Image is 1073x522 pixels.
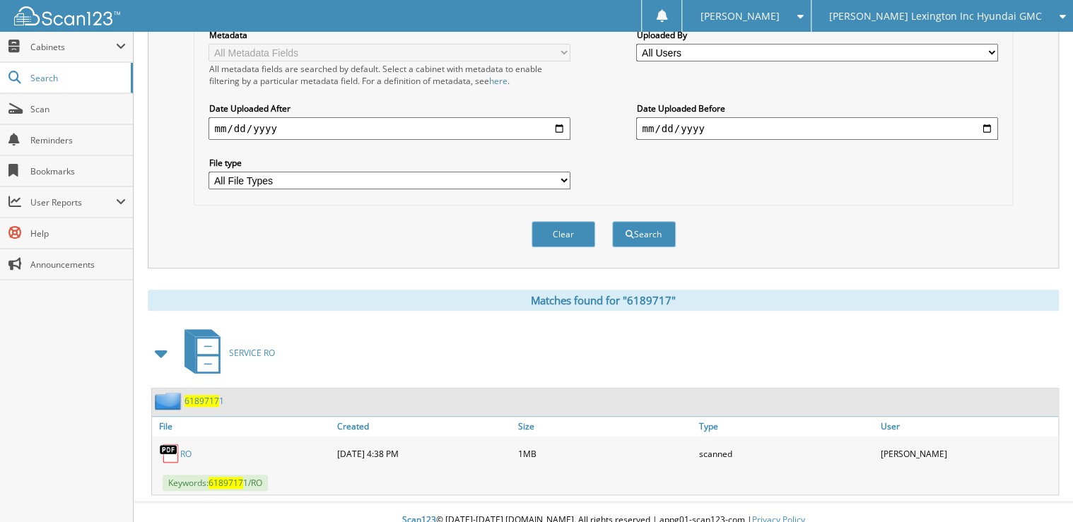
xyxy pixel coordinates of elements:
[209,102,570,114] label: Date Uploaded After
[159,443,180,464] img: PDF.png
[333,439,514,468] div: [DATE] 4:38 PM
[14,6,120,25] img: scan123-logo-white.svg
[209,117,570,140] input: start
[30,72,124,84] span: Search
[877,439,1058,468] div: [PERSON_NAME]
[30,196,116,208] span: User Reports
[184,395,219,407] span: 6189717
[612,221,676,247] button: Search
[209,63,570,87] div: All metadata fields are searched by default. Select a cabinet with metadata to enable filtering b...
[229,347,275,359] span: SERVICE RO
[532,221,595,247] button: Clear
[636,29,997,41] label: Uploaded By
[829,12,1042,20] span: [PERSON_NAME] Lexington Inc Hyundai GMC
[515,439,696,468] div: 1MB
[333,417,514,436] a: Created
[488,75,507,87] a: here
[636,102,997,114] label: Date Uploaded Before
[696,417,876,436] a: Type
[209,477,243,489] span: 6189717
[30,227,126,239] span: Help
[148,290,1059,311] div: Matches found for "6189717"
[700,12,779,20] span: [PERSON_NAME]
[515,417,696,436] a: Size
[30,134,126,146] span: Reminders
[152,417,333,436] a: File
[209,29,570,41] label: Metadata
[1002,454,1073,522] iframe: Chat Widget
[877,417,1058,436] a: User
[696,439,876,468] div: scanned
[176,325,275,381] a: SERVICE RO
[30,103,126,115] span: Scan
[184,395,224,407] a: 61897171
[30,259,126,271] span: Announcements
[209,157,570,169] label: File type
[30,165,126,177] span: Bookmarks
[180,448,192,460] a: RO
[30,41,116,53] span: Cabinets
[636,117,997,140] input: end
[163,475,268,491] span: Keywords: 1/RO
[155,392,184,410] img: folder2.png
